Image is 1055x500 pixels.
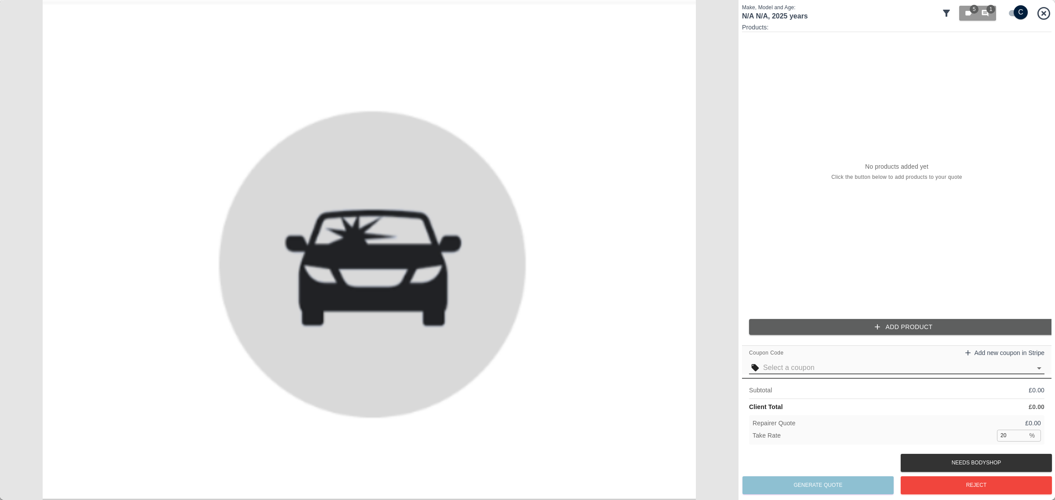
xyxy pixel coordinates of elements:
[1033,362,1045,374] button: Open
[749,402,783,412] p: Client Total
[970,5,979,14] span: 5
[1029,386,1044,395] p: £ 0.00
[831,173,962,182] span: Click the button below to add products to your quote
[742,11,938,21] h1: N/A N/A , 2025 years
[763,362,1031,374] input: Select a coupon
[1029,431,1035,440] p: %
[749,349,783,358] span: Coupon Code
[1029,402,1044,412] p: £ 0.00
[901,454,1052,472] button: Needs Bodyshop
[959,6,996,21] button: 51
[1025,419,1041,428] p: £ 0.00
[986,5,995,14] span: 1
[753,419,796,428] p: Repairer Quote
[865,162,928,171] p: No products added yet
[964,348,1044,358] a: Add new coupon in Stripe
[753,431,781,440] p: Take Rate
[742,4,938,11] p: Make, Model and Age:
[749,386,772,395] p: Subtotal
[901,476,1052,494] button: Reject
[742,23,1051,32] p: Products:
